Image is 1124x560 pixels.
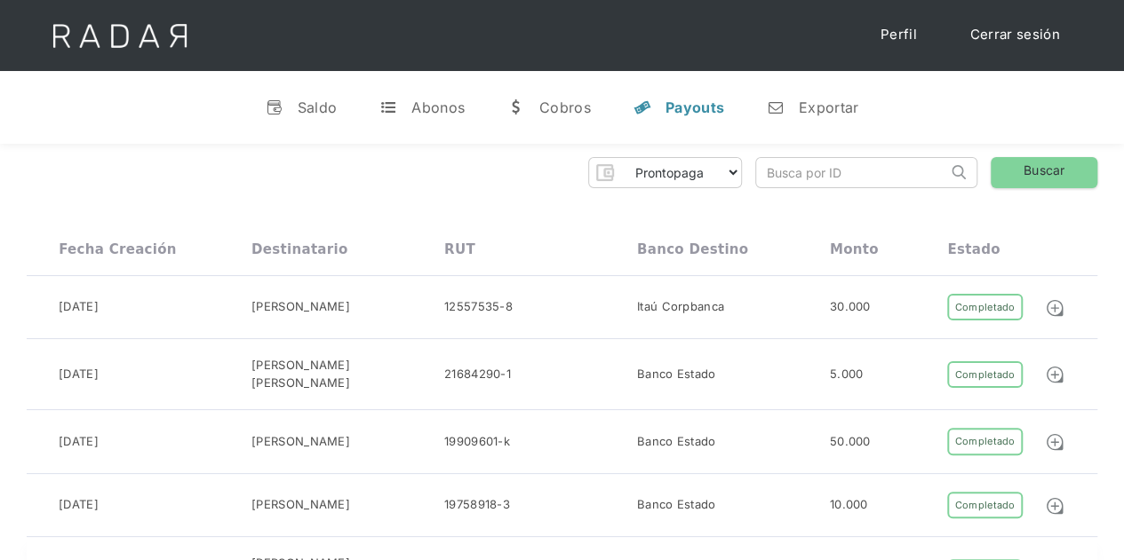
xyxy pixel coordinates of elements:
div: [PERSON_NAME] [251,433,350,451]
div: Abonos [411,99,465,116]
div: 19758918-3 [444,496,510,514]
div: Banco Estado [637,433,716,451]
div: [PERSON_NAME] [PERSON_NAME] [251,357,444,391]
div: [DATE] [59,366,99,383]
div: [PERSON_NAME] [251,496,350,514]
div: 10.000 [830,496,868,514]
div: w [507,99,525,116]
div: v [266,99,283,116]
div: Saldo [298,99,338,116]
div: Banco destino [637,241,748,257]
div: [DATE] [59,433,99,451]
div: [PERSON_NAME] [251,298,350,316]
div: RUT [444,241,475,257]
div: Estado [947,241,1000,257]
img: Detalle [1045,432,1064,452]
div: Completado [947,428,1022,455]
div: Banco Estado [637,366,716,383]
div: 21684290-1 [444,366,511,383]
img: Detalle [1045,496,1064,516]
img: Detalle [1045,298,1064,318]
a: Buscar [991,157,1097,188]
div: 30.000 [830,298,871,316]
div: Exportar [799,99,858,116]
div: [DATE] [59,496,99,514]
div: y [634,99,651,116]
div: Cobros [539,99,591,116]
div: Fecha creación [59,241,177,257]
div: 19909601-k [444,433,510,451]
div: Completado [947,361,1022,389]
a: Perfil [863,18,935,52]
div: Destinatario [251,241,347,257]
a: Cerrar sesión [953,18,1078,52]
div: n [767,99,785,116]
input: Busca por ID [756,158,947,187]
div: Itaú Corpbanca [637,298,724,316]
div: 12557535-8 [444,298,513,316]
div: 5.000 [830,366,864,383]
div: Monto [830,241,879,257]
div: Banco Estado [637,496,716,514]
div: Completado [947,294,1022,321]
div: Completado [947,492,1022,519]
div: Payouts [666,99,724,116]
form: Form [588,157,742,188]
div: t [379,99,397,116]
div: [DATE] [59,298,99,316]
img: Detalle [1045,365,1064,384]
div: 50.000 [830,433,871,451]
